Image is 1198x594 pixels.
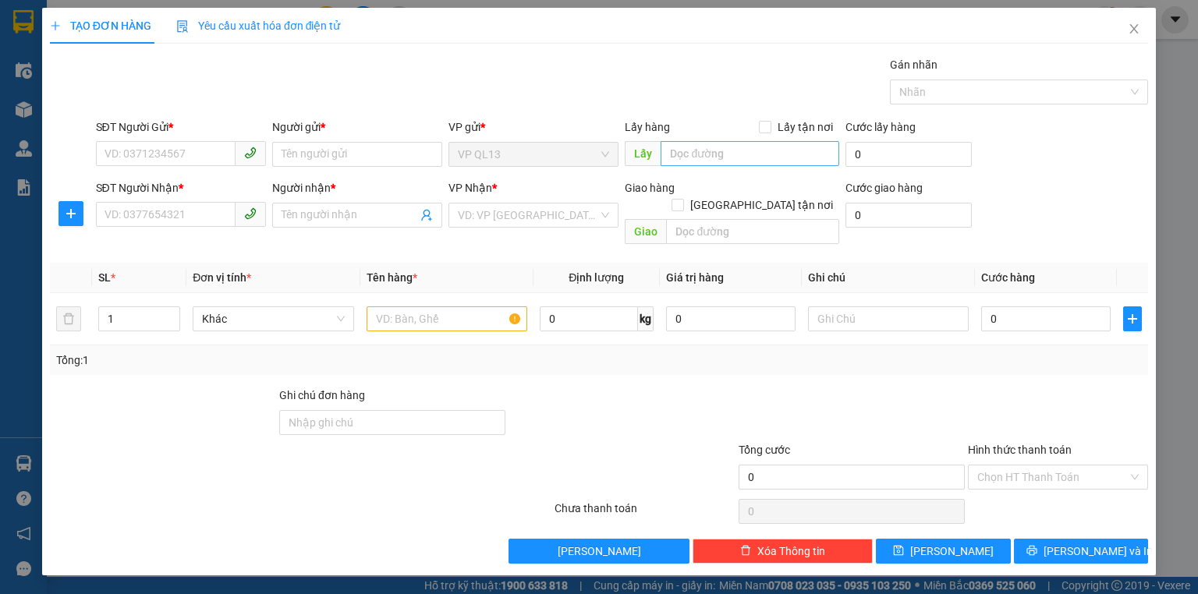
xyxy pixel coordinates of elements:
span: [PERSON_NAME] và In [1044,543,1153,560]
div: VP gửi [448,118,618,136]
span: phone [244,207,257,220]
button: [PERSON_NAME] [509,539,689,564]
li: VP VP QL13 [8,110,108,127]
span: Tên hàng [367,271,417,284]
button: printer[PERSON_NAME] và In [1014,539,1149,564]
input: Cước lấy hàng [845,142,972,167]
span: VP QL13 [458,143,609,166]
span: user-add [420,209,433,221]
span: save [893,545,904,557]
span: Yêu cầu xuất hóa đơn điện tử [176,19,341,32]
th: Ghi chú [802,263,975,293]
button: save[PERSON_NAME] [876,539,1011,564]
span: Giá trị hàng [666,271,724,284]
button: plus [58,201,83,226]
input: Cước giao hàng [845,203,972,228]
input: Ghi chú đơn hàng [279,410,505,435]
span: [PERSON_NAME] [558,543,641,560]
button: plus [1123,306,1142,331]
span: SL [98,271,111,284]
span: plus [50,20,61,31]
span: [GEOGRAPHIC_DATA] tận nơi [684,196,839,214]
span: Lấy hàng [625,121,670,133]
input: 0 [666,306,796,331]
span: kg [638,306,654,331]
span: Giao [625,219,666,244]
div: Tổng: 1 [56,352,463,369]
div: Chưa thanh toán [553,500,736,527]
label: Hình thức thanh toán [968,444,1072,456]
input: Ghi Chú [808,306,969,331]
label: Ghi chú đơn hàng [279,389,365,401]
span: printer [1026,545,1037,557]
div: SĐT Người Nhận [96,179,266,196]
span: plus [59,207,83,220]
span: Tổng cước [739,444,790,456]
span: plus [1124,313,1141,325]
span: Lấy [625,141,661,166]
span: delete [740,545,751,557]
span: Đơn vị tính [193,271,251,284]
span: Cước hàng [981,271,1035,284]
button: Close [1112,8,1156,51]
input: Dọc đường [661,141,839,166]
label: Cước lấy hàng [845,121,916,133]
span: TẠO ĐƠN HÀNG [50,19,151,32]
input: VD: Bàn, Ghế [367,306,527,331]
span: Lấy tận nơi [771,118,839,136]
div: Người nhận [272,179,442,196]
div: SĐT Người Gửi [96,118,266,136]
span: close [1128,23,1140,35]
label: Cước giao hàng [845,182,923,194]
span: Định lượng [569,271,624,284]
input: Dọc đường [666,219,839,244]
label: Gán nhãn [890,58,937,71]
button: delete [56,306,81,331]
span: phone [244,147,257,159]
span: Giao hàng [625,182,675,194]
li: VP VP Đồng Xoài [108,110,207,127]
span: VP Nhận [448,182,492,194]
img: icon [176,20,189,33]
li: [PERSON_NAME][GEOGRAPHIC_DATA] [8,8,226,92]
span: Xóa Thông tin [757,543,825,560]
span: [PERSON_NAME] [910,543,994,560]
span: Khác [202,307,344,331]
button: deleteXóa Thông tin [693,539,873,564]
div: Người gửi [272,118,442,136]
